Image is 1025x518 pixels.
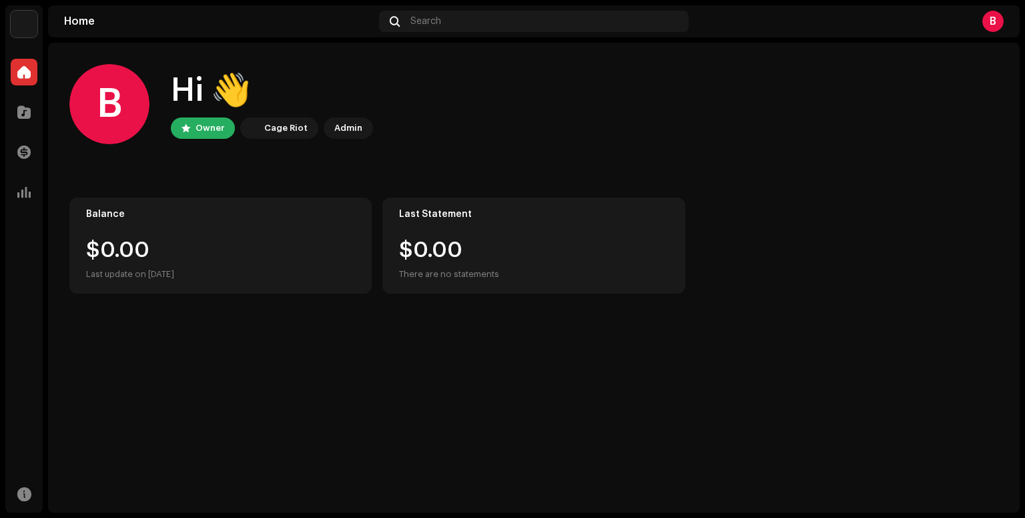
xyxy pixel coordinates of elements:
div: Owner [196,120,224,136]
div: Last Statement [399,209,668,220]
div: Balance [86,209,355,220]
img: 3bdc119d-ef2f-4d41-acde-c0e9095fc35a [243,120,259,136]
div: Last update on [DATE] [86,266,355,282]
img: 3bdc119d-ef2f-4d41-acde-c0e9095fc35a [11,11,37,37]
div: B [982,11,1004,32]
span: Search [410,16,441,27]
div: Home [64,16,374,27]
div: Admin [334,120,362,136]
re-o-card-value: Last Statement [382,198,685,294]
div: Hi 👋 [171,69,373,112]
div: Cage Riot [264,120,308,136]
re-o-card-value: Balance [69,198,372,294]
div: There are no statements [399,266,499,282]
div: B [69,64,149,144]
